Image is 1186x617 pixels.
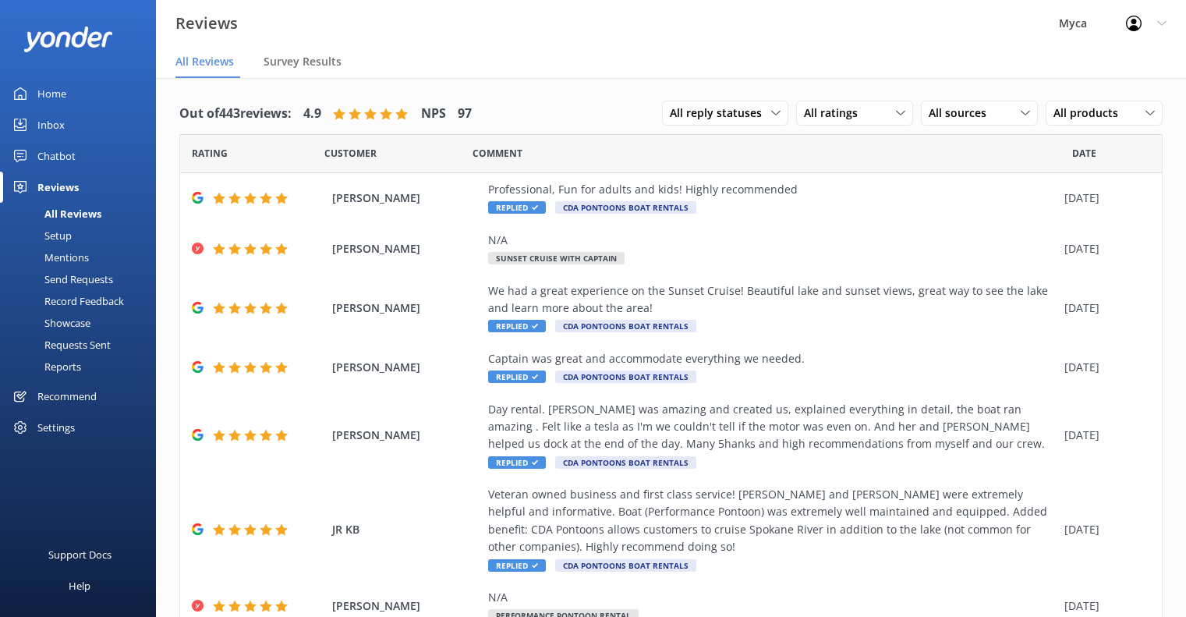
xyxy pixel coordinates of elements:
div: Veteran owned business and first class service! [PERSON_NAME] and [PERSON_NAME] were extremely he... [488,486,1057,556]
span: Sunset Cruise with Captain [488,252,625,264]
span: Date [324,146,377,161]
div: [DATE] [1064,240,1142,257]
div: Professional, Fun for adults and kids! Highly recommended [488,181,1057,198]
span: All reply statuses [670,105,771,122]
span: [PERSON_NAME] [332,427,480,444]
h4: 4.9 [303,104,321,124]
span: CDA Pontoons Boat Rentals [555,371,696,383]
span: Replied [488,456,546,469]
span: Replied [488,559,546,572]
a: Record Feedback [9,290,156,312]
span: [PERSON_NAME] [332,597,480,615]
div: Inbox [37,109,65,140]
div: Chatbot [37,140,76,172]
span: CDA Pontoons Boat Rentals [555,320,696,332]
a: Showcase [9,312,156,334]
span: All ratings [804,105,867,122]
div: [DATE] [1064,190,1142,207]
span: Replied [488,201,546,214]
a: All Reviews [9,203,156,225]
div: Settings [37,412,75,443]
span: CDA Pontoons Boat Rentals [555,456,696,469]
div: Captain was great and accommodate everything we needed. [488,350,1057,367]
span: Replied [488,371,546,383]
img: yonder-white-logo.png [23,27,113,52]
div: All Reviews [9,203,101,225]
div: Support Docs [48,539,112,570]
span: CDA Pontoons Boat Rentals [555,201,696,214]
div: [DATE] [1064,521,1142,538]
span: [PERSON_NAME] [332,190,480,207]
span: CDA Pontoons Boat Rentals [555,559,696,572]
span: Question [473,146,522,161]
span: All Reviews [175,54,234,69]
span: Date [192,146,228,161]
a: Reports [9,356,156,378]
a: Mentions [9,246,156,268]
span: All products [1053,105,1128,122]
h4: Out of 443 reviews: [179,104,292,124]
div: Reports [9,356,81,378]
div: Send Requests [9,268,113,290]
div: Recommend [37,381,97,412]
div: [DATE] [1064,597,1142,615]
span: JR KB [332,521,480,538]
div: Day rental. [PERSON_NAME] was amazing and created us, explained everything in detail, the boat ra... [488,401,1057,453]
div: Setup [9,225,72,246]
div: [DATE] [1064,359,1142,376]
div: Home [37,78,66,109]
span: Survey Results [264,54,342,69]
div: N/A [488,232,1057,249]
h3: Reviews [175,11,238,36]
div: Help [69,570,90,601]
div: Mentions [9,246,89,268]
span: [PERSON_NAME] [332,359,480,376]
span: [PERSON_NAME] [332,240,480,257]
div: Showcase [9,312,90,334]
div: We had a great experience on the Sunset Cruise! Beautiful lake and sunset views, great way to see... [488,282,1057,317]
div: Requests Sent [9,334,111,356]
a: Requests Sent [9,334,156,356]
h4: NPS [421,104,446,124]
div: [DATE] [1064,427,1142,444]
span: [PERSON_NAME] [332,300,480,317]
a: Send Requests [9,268,156,290]
span: Date [1072,146,1096,161]
span: Replied [488,320,546,332]
h4: 97 [458,104,472,124]
div: Record Feedback [9,290,124,312]
a: Setup [9,225,156,246]
span: All sources [929,105,996,122]
div: [DATE] [1064,300,1142,317]
div: N/A [488,589,1057,606]
div: Reviews [37,172,79,203]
